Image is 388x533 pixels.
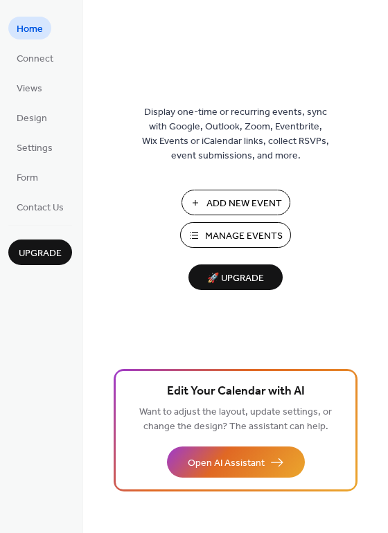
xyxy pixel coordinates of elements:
[17,82,42,96] span: Views
[188,264,283,290] button: 🚀 Upgrade
[182,190,290,215] button: Add New Event
[17,52,53,66] span: Connect
[197,269,274,288] span: 🚀 Upgrade
[8,136,61,159] a: Settings
[17,22,43,37] span: Home
[167,446,305,478] button: Open AI Assistant
[17,171,38,186] span: Form
[8,195,72,218] a: Contact Us
[17,111,47,126] span: Design
[17,201,64,215] span: Contact Us
[180,222,291,248] button: Manage Events
[8,17,51,39] a: Home
[8,240,72,265] button: Upgrade
[8,165,46,188] a: Form
[8,76,51,99] a: Views
[142,105,329,163] span: Display one-time or recurring events, sync with Google, Outlook, Zoom, Eventbrite, Wix Events or ...
[205,229,283,244] span: Manage Events
[188,456,265,471] span: Open AI Assistant
[8,106,55,129] a: Design
[19,246,62,261] span: Upgrade
[139,403,332,436] span: Want to adjust the layout, update settings, or change the design? The assistant can help.
[8,46,62,69] a: Connect
[17,141,53,156] span: Settings
[206,197,282,211] span: Add New Event
[167,382,305,401] span: Edit Your Calendar with AI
